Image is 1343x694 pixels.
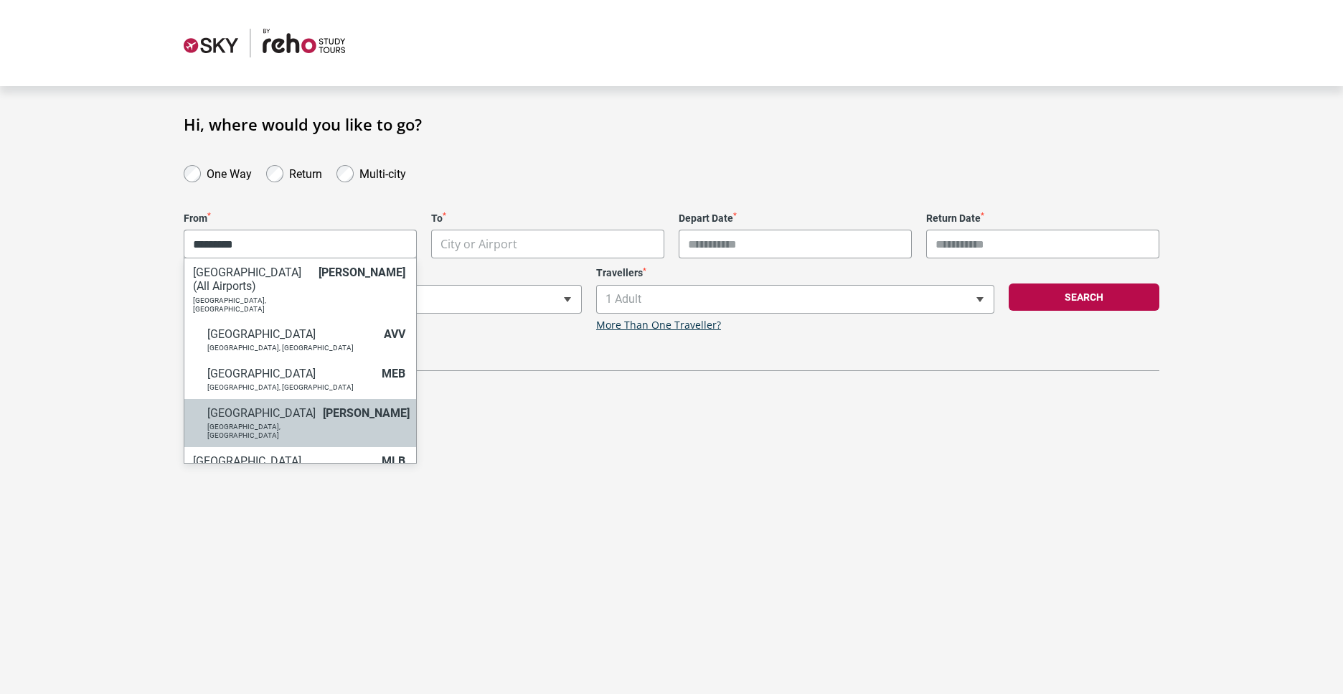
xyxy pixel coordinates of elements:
input: Search [184,230,416,258]
label: Return Date [926,212,1159,225]
label: Travellers [596,267,994,279]
p: [GEOGRAPHIC_DATA], [GEOGRAPHIC_DATA] [207,383,374,392]
span: 1 Adult [597,286,994,313]
h6: [GEOGRAPHIC_DATA] (All Airports) [193,266,311,293]
label: To [431,212,664,225]
span: MEB [382,367,405,380]
p: [GEOGRAPHIC_DATA], [GEOGRAPHIC_DATA] [193,296,311,314]
span: City or Airport [184,230,417,258]
span: [PERSON_NAME] [323,406,410,420]
button: Search [1009,283,1159,311]
h6: [GEOGRAPHIC_DATA] [207,406,316,420]
span: City or Airport [432,230,664,258]
label: Depart Date [679,212,912,225]
span: AVV [384,327,405,341]
label: From [184,212,417,225]
span: MLB [382,454,405,468]
h6: [GEOGRAPHIC_DATA] [207,367,374,380]
span: 1 Adult [596,285,994,314]
h6: [GEOGRAPHIC_DATA] [207,327,377,341]
p: [GEOGRAPHIC_DATA], [GEOGRAPHIC_DATA] [207,423,316,440]
span: [PERSON_NAME] [319,266,405,279]
span: City or Airport [440,236,517,252]
h6: [GEOGRAPHIC_DATA] [193,454,374,468]
label: Multi-city [359,164,406,181]
span: City or Airport [431,230,664,258]
p: [GEOGRAPHIC_DATA], [GEOGRAPHIC_DATA] [207,344,377,352]
label: One Way [207,164,252,181]
a: More Than One Traveller? [596,319,721,332]
label: Return [289,164,322,181]
h1: Hi, where would you like to go? [184,115,1159,133]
